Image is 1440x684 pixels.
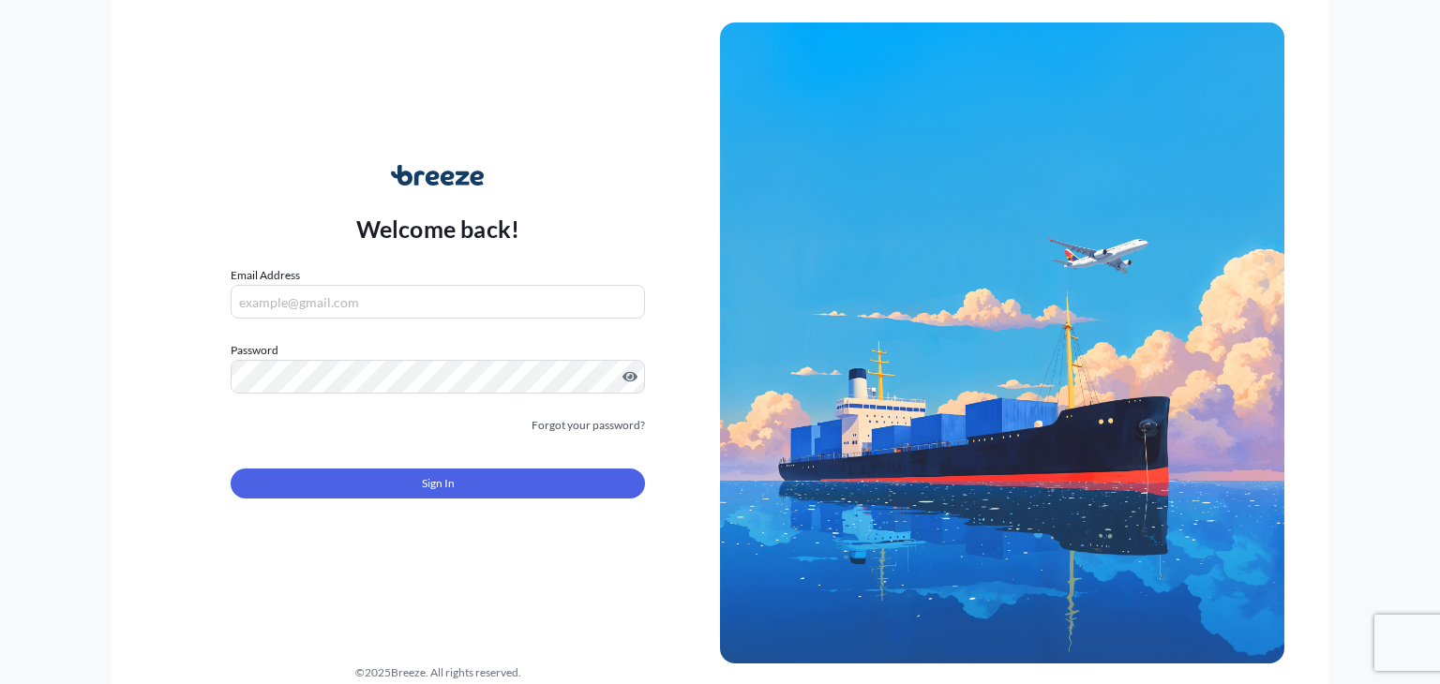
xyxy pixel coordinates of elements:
label: Password [231,341,645,360]
label: Email Address [231,266,300,285]
button: Show password [622,369,637,384]
a: Forgot your password? [532,416,645,435]
p: Welcome back! [356,214,520,244]
input: example@gmail.com [231,285,645,319]
img: Ship illustration [720,22,1284,663]
span: Sign In [422,474,455,493]
div: © 2025 Breeze. All rights reserved. [156,663,720,682]
button: Sign In [231,468,645,498]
